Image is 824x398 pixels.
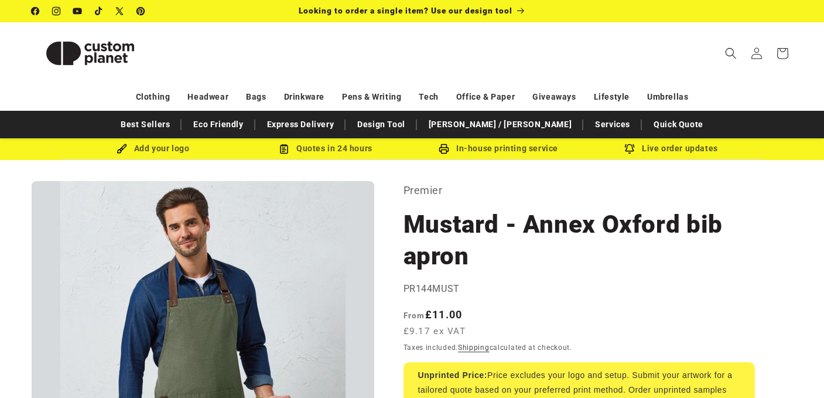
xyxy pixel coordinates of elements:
span: £9.17 ex VAT [404,325,466,338]
strong: Unprinted Price: [418,370,488,380]
a: Headwear [187,87,228,107]
img: Order Updates Icon [279,144,289,154]
a: Eco Friendly [187,114,249,135]
div: Live order updates [585,141,758,156]
h1: Mustard - Annex Oxford bib apron [404,209,755,272]
a: Design Tool [351,114,411,135]
p: Premier [404,181,755,200]
img: Brush Icon [117,144,127,154]
a: Giveaways [532,87,576,107]
a: Lifestyle [594,87,630,107]
img: Custom Planet [32,27,149,80]
a: Bags [246,87,266,107]
a: Services [589,114,636,135]
a: [PERSON_NAME] / [PERSON_NAME] [423,114,577,135]
span: Looking to order a single item? Use our design tool [299,6,512,15]
strong: £11.00 [404,308,463,321]
span: From [404,311,425,320]
div: Quotes in 24 hours [240,141,412,156]
a: Umbrellas [647,87,688,107]
summary: Search [718,40,744,66]
a: Custom Planet [27,22,153,84]
div: Taxes included. calculated at checkout. [404,342,755,353]
a: Drinkware [284,87,324,107]
div: Add your logo [67,141,240,156]
a: Office & Paper [456,87,515,107]
span: PR144MUST [404,283,460,294]
a: Shipping [458,343,490,352]
a: Express Delivery [261,114,340,135]
a: Quick Quote [648,114,709,135]
img: In-house printing [439,144,449,154]
img: Order updates [624,144,635,154]
div: In-house printing service [412,141,585,156]
a: Clothing [136,87,170,107]
a: Best Sellers [115,114,176,135]
a: Tech [419,87,438,107]
a: Pens & Writing [342,87,401,107]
